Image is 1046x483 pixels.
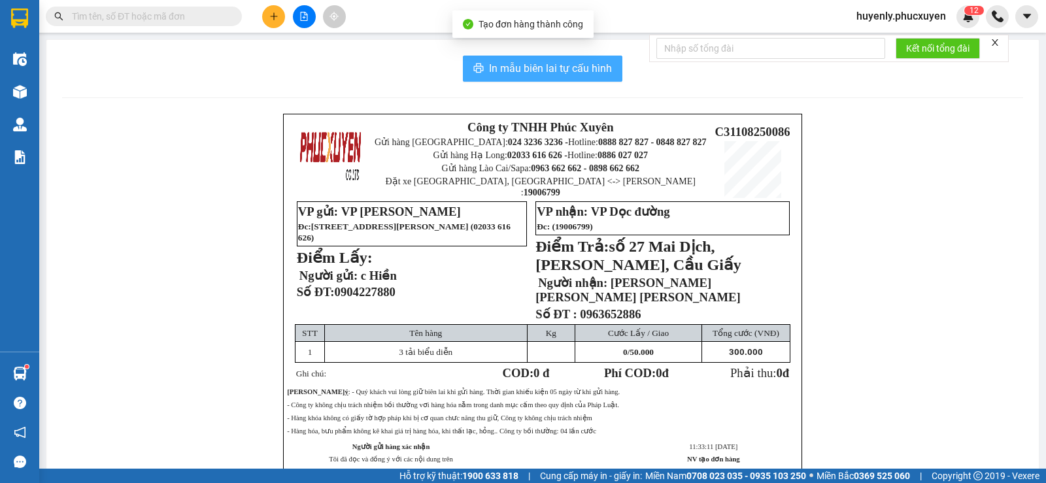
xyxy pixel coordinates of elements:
img: icon-new-feature [962,10,974,22]
span: Miền Nam [645,469,806,483]
strong: 024 3236 3236 - [37,24,207,46]
span: | [920,469,922,483]
span: Đặt xe [GEOGRAPHIC_DATA], [GEOGRAPHIC_DATA] <-> [PERSON_NAME] : [386,176,696,197]
strong: COD: [502,366,549,380]
span: printer [473,63,484,75]
span: 0 [776,366,782,380]
span: 0 đ [533,366,549,380]
strong: Người gửi hàng xác nhận [352,443,430,450]
strong: 0708 023 035 - 0935 103 250 [686,471,806,481]
span: - Hàng hóa, bưu phẩm không kê khai giá trị hàng hóa, khi thất lạc, hỏng.. Công ty bồi thường: 04 ... [287,427,596,435]
span: Gửi hàng Hạ Long: Hotline: [433,150,648,160]
strong: 024 3236 3236 - [508,137,568,147]
img: logo-vxr [11,8,28,28]
span: [PERSON_NAME] [PERSON_NAME] [PERSON_NAME] [535,276,741,304]
span: Đc: ( [537,222,593,231]
img: warehouse-icon [13,52,27,66]
img: warehouse-icon [13,85,27,99]
span: 0904227880 [335,285,396,299]
span: 11:33:11 [DATE] [689,443,737,450]
span: Tổng cước (VNĐ) [713,328,779,338]
strong: 0888 827 827 - 0848 827 827 [598,137,707,147]
sup: 12 [964,6,984,15]
span: Cung cấp máy in - giấy in: [540,469,642,483]
strong: 0963 662 662 - 0898 662 662 [531,163,639,173]
span: Gửi hàng [GEOGRAPHIC_DATA]: Hotline: [375,137,707,147]
span: Đc [STREET_ADDRESS][PERSON_NAME] ( [298,222,511,242]
strong: NV tạo đơn hàng [687,456,739,463]
strong: VP gửi: [298,205,338,218]
span: VP Dọc đường [591,205,670,218]
button: caret-down [1015,5,1038,28]
span: số 27 Mai Dịch, [PERSON_NAME], Cầu Giấy [535,238,741,273]
span: Phải thu: [730,366,789,380]
span: 0963652886 [580,307,641,321]
span: Gửi hàng Hạ Long: Hotline: [47,61,200,84]
span: 1 [970,6,974,15]
span: 1 [308,347,312,357]
span: 300.000 [729,347,763,357]
sup: 1 [25,365,29,369]
img: warehouse-icon [13,118,27,131]
span: - Công ty không chịu trách nhiệm bồi thường vơi hàng hóa nằm trong danh mục cấm theo quy định của... [287,401,619,408]
span: | [528,469,530,483]
span: C31108250086 [715,125,790,139]
strong: 02033 616 626 - [131,61,200,73]
span: Gửi hàng Lào Cai/Sapa: [441,163,639,173]
img: solution-icon [13,150,27,164]
strong: 02033 616 626 - [507,150,567,160]
img: warehouse-icon [13,367,27,380]
strong: [PERSON_NAME] [287,388,345,395]
span: 0 [623,347,628,357]
strong: 0369 525 060 [854,471,910,481]
strong: 0886 027 027 [598,150,648,160]
span: Gửi hàng Lào Cai/Sapa: [41,88,207,110]
button: plus [262,5,285,28]
span: search [54,12,63,21]
span: In mẫu biên lai tự cấu hình [489,60,612,76]
span: Hỗ trợ kỹ thuật: [399,469,518,483]
span: - Hàng khóa không có giấy tờ hợp pháp khi bị cơ quan chưc năng thu giữ, Công ty không chịu trách ... [287,414,592,422]
span: /50.000 [623,347,654,357]
span: : - Quý khách vui lòng giữ biên lai khi gửi hàng. Thời gian khiếu kiện 05 ngày từ khi gửi hàng. [287,388,620,395]
span: Tên hàng [409,328,442,338]
input: Nhập số tổng đài [656,38,885,59]
span: Ghi chú: [296,369,326,378]
span: Kg [546,328,556,338]
span: notification [14,426,26,439]
strong: 0886 027 027 [112,73,169,84]
button: Kết nối tổng đài [896,38,980,59]
button: printerIn mẫu biên lai tự cấu hình [463,56,622,82]
button: aim [323,5,346,28]
strong: Công ty TNHH Phúc Xuyên [467,120,614,134]
span: message [14,456,26,468]
strong: ý [345,388,348,395]
span: question-circle [14,397,26,409]
span: VP [PERSON_NAME] [341,205,461,218]
img: logo [8,73,35,137]
strong: 0963 662 662 - 0898 662 662 [95,88,207,110]
span: Kết nối tổng đài [906,41,970,56]
strong: Người nhận: [538,276,607,290]
button: file-add [293,5,316,28]
span: 2 [974,6,979,15]
span: Gửi hàng [GEOGRAPHIC_DATA]: Hotline: [37,24,209,58]
strong: Số ĐT: [297,285,396,299]
span: 0 [656,366,662,380]
strong: VP nhận: [537,205,588,218]
strong: 0888 827 827 - 0848 827 827 [107,35,210,58]
strong: Phí COD: đ [604,366,669,380]
img: logo [299,123,363,187]
span: Người gửi: [299,269,358,282]
span: file-add [299,12,309,21]
span: 19006799) [555,222,593,231]
span: : [308,222,311,231]
span: c Hiền [361,269,397,282]
span: check-circle [463,19,473,29]
span: huyenly.phucxuyen [846,8,956,24]
span: Tôi đã đọc và đồng ý với các nội dung trên [329,456,453,463]
span: đ [783,366,789,380]
strong: Điểm Lấy: [297,249,373,266]
span: Cước Lấy / Giao [608,328,669,338]
span: 3 tải biểu diễn [399,347,452,357]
